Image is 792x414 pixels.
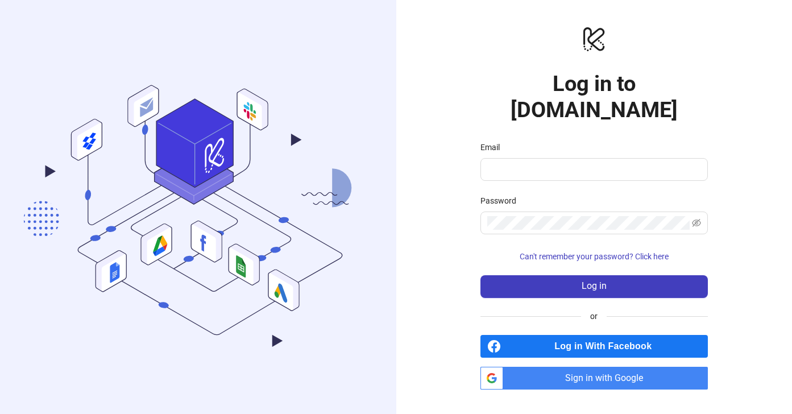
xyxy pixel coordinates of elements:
[505,335,708,358] span: Log in With Facebook
[480,248,708,266] button: Can't remember your password? Click here
[508,367,708,390] span: Sign in with Google
[520,252,669,261] span: Can't remember your password? Click here
[581,310,607,322] span: or
[480,141,507,154] label: Email
[692,218,701,227] span: eye-invisible
[480,335,708,358] a: Log in With Facebook
[480,367,708,390] a: Sign in with Google
[582,281,607,291] span: Log in
[480,252,708,261] a: Can't remember your password? Click here
[480,71,708,123] h1: Log in to [DOMAIN_NAME]
[480,194,524,207] label: Password
[480,275,708,298] button: Log in
[487,216,690,230] input: Password
[487,163,699,176] input: Email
